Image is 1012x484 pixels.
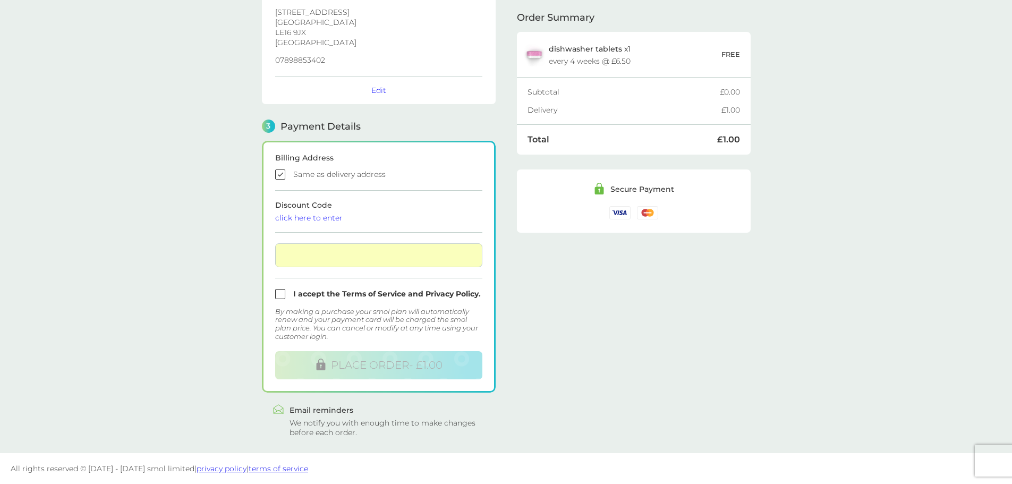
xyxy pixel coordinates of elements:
[528,106,721,114] div: Delivery
[197,464,246,473] a: privacy policy
[717,135,740,144] div: £1.00
[275,154,482,162] div: Billing Address
[517,13,594,22] span: Order Summary
[275,56,482,64] p: 07898853402
[528,88,720,96] div: Subtotal
[549,57,631,65] div: every 4 weeks @ £6.50
[610,185,674,193] div: Secure Payment
[549,45,631,53] p: x 1
[721,49,740,60] p: FREE
[290,406,485,414] div: Email reminders
[331,359,443,371] span: PLACE ORDER - £1.00
[609,206,631,219] img: /assets/icons/cards/visa.svg
[275,39,482,46] p: [GEOGRAPHIC_DATA]
[720,88,740,96] div: £0.00
[275,200,482,222] span: Discount Code
[275,29,482,36] p: LE16 9JX
[275,351,482,379] button: PLACE ORDER- £1.00
[275,19,482,26] p: [GEOGRAPHIC_DATA]
[528,135,717,144] div: Total
[275,9,482,16] p: [STREET_ADDRESS]
[371,86,386,95] button: Edit
[249,464,308,473] a: terms of service
[275,308,482,341] div: By making a purchase your smol plan will automatically renew and your payment card will be charge...
[279,251,478,260] iframe: Secure card payment input frame
[721,106,740,114] div: £1.00
[280,122,361,131] span: Payment Details
[637,206,658,219] img: /assets/icons/cards/mastercard.svg
[262,120,275,133] span: 3
[290,418,485,437] div: We notify you with enough time to make changes before each order.
[549,44,622,54] span: dishwasher tablets
[275,214,482,222] div: click here to enter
